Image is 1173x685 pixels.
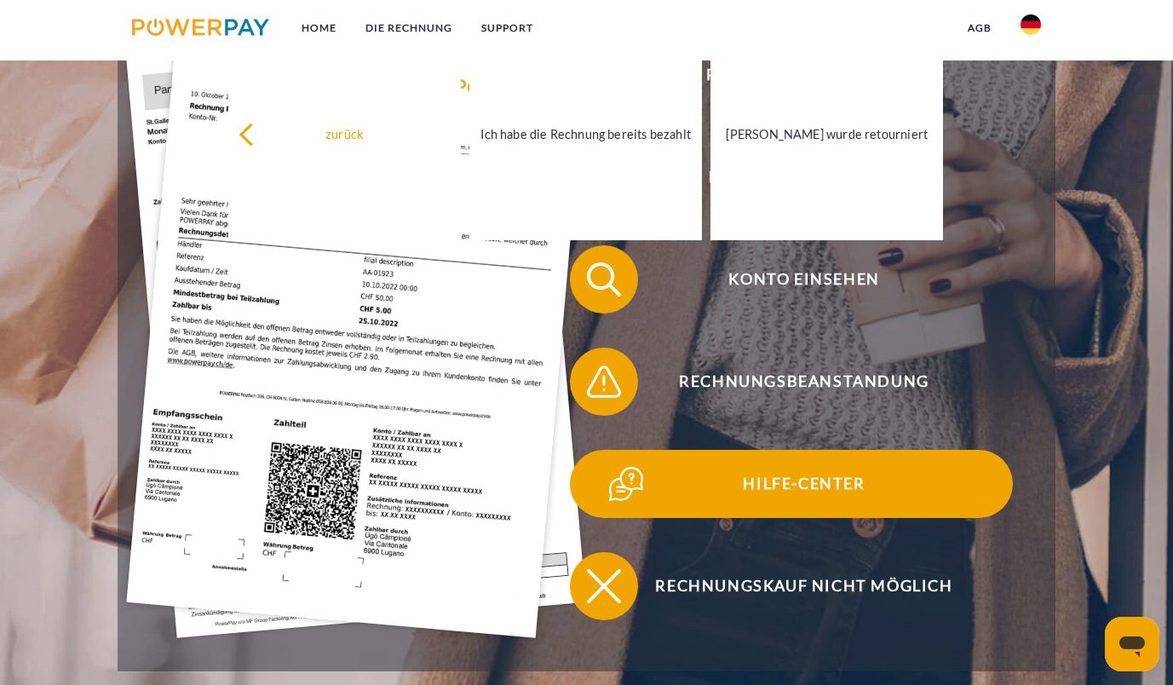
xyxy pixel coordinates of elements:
[595,245,1013,314] span: Konto einsehen
[583,565,625,607] img: qb_close.svg
[127,25,586,639] img: single_invoice_powerpay_de.jpg
[605,463,647,505] img: qb_help.svg
[1105,617,1159,671] iframe: Schaltfläche zum Öffnen des Messaging-Fensters
[570,450,1013,518] button: Hilfe-Center
[570,348,1013,416] button: Rechnungsbeanstandung
[595,450,1013,518] span: Hilfe-Center
[287,13,351,43] a: Home
[570,552,1013,620] button: Rechnungskauf nicht möglich
[480,123,692,146] div: Ich habe die Rechnung bereits bezahlt
[583,360,625,403] img: qb_warning.svg
[595,552,1013,620] span: Rechnungskauf nicht möglich
[239,123,451,146] div: zurück
[595,348,1013,416] span: Rechnungsbeanstandung
[570,245,1013,314] button: Konto einsehen
[1021,14,1041,35] img: de
[953,13,1006,43] a: agb
[721,123,933,146] div: [PERSON_NAME] wurde retourniert
[583,258,625,301] img: qb_search.svg
[132,19,269,36] img: logo-powerpay.svg
[467,13,548,43] a: SUPPORT
[351,13,467,43] a: DIE RECHNUNG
